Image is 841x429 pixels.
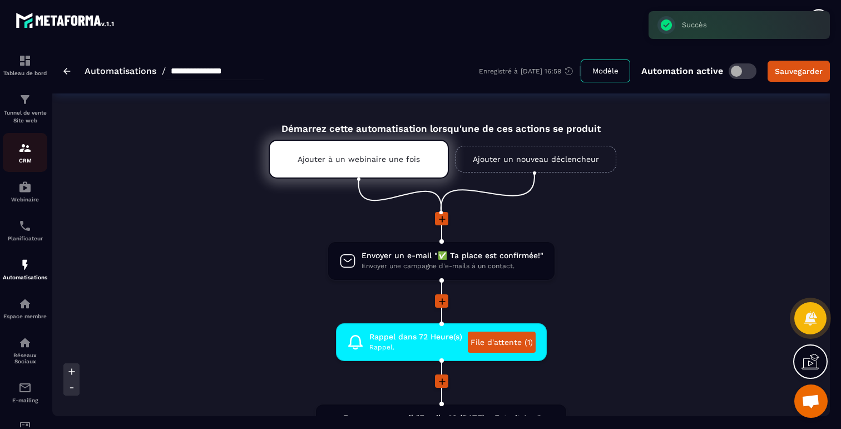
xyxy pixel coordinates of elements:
a: automationsautomationsWebinaire [3,172,47,211]
span: Rappel. [369,342,462,353]
img: automations [18,297,32,310]
span: Envoyer une campagne d'e-mails à un contact. [362,261,543,272]
p: CRM [3,157,47,164]
img: scheduler [18,219,32,233]
p: Ajouter à un webinaire une fois [298,155,420,164]
span: / [162,66,166,76]
a: automationsautomationsAutomatisations [3,250,47,289]
img: formation [18,93,32,106]
img: social-network [18,336,32,349]
img: arrow [63,68,71,75]
a: Ajouter un nouveau déclencheur [456,146,616,172]
img: logo [16,10,116,30]
img: formation [18,54,32,67]
p: Planificateur [3,235,47,241]
img: formation [18,141,32,155]
button: Sauvegarder [768,61,830,82]
p: [DATE] 16:59 [521,67,561,75]
p: E-mailing [3,397,47,403]
a: automationsautomationsEspace membre [3,289,47,328]
div: Enregistré à [479,66,581,76]
div: Ouvrir le chat [794,384,828,418]
img: automations [18,180,32,194]
p: Automatisations [3,274,47,280]
a: File d'attente (1) [468,332,536,353]
a: formationformationTableau de bord [3,46,47,85]
p: Automation active [641,66,723,76]
p: Réseaux Sociaux [3,352,47,364]
p: Webinaire [3,196,47,203]
p: Tunnel de vente Site web [3,109,47,125]
a: social-networksocial-networkRéseaux Sociaux [3,328,47,373]
span: Envoyer un e-mail "✅ Ta place est confirmée!" [362,250,543,261]
img: automations [18,258,32,272]
a: formationformationCRM [3,133,47,172]
a: schedulerschedulerPlanificateur [3,211,47,250]
span: Rappel dans 72 Heure(s) [369,332,462,342]
div: Sauvegarder [775,66,823,77]
a: emailemailE-mailing [3,373,47,412]
p: Espace membre [3,313,47,319]
img: email [18,381,32,395]
div: Démarrez cette automatisation lorsqu'une de ces actions se produit [241,110,642,134]
a: formationformationTunnel de vente Site web [3,85,47,133]
button: Modèle [581,60,630,82]
p: Tableau de bord [3,70,47,76]
a: Automatisations [85,66,156,76]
